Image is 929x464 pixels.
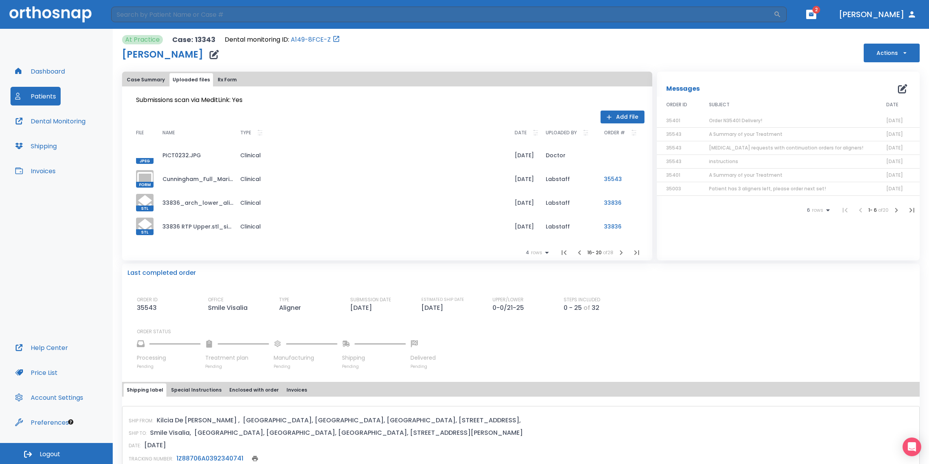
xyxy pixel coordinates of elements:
[40,450,60,459] span: Logout
[709,131,782,137] span: A Summary of your Treatment
[546,128,577,137] p: UPLOADED BY
[492,296,524,303] p: UPPER/LOWER
[129,430,147,437] p: SHIP TO:
[508,214,540,238] td: [DATE]
[226,383,282,397] button: Enclosed with order
[136,182,154,188] span: FORM
[250,453,260,464] button: print
[666,117,680,124] span: 35401
[194,428,523,438] p: [GEOGRAPHIC_DATA], [GEOGRAPHIC_DATA], [GEOGRAPHIC_DATA], [STREET_ADDRESS][PERSON_NAME]
[137,354,201,362] p: Processing
[342,354,406,362] p: Shipping
[234,191,508,214] td: Clinical
[10,112,90,130] button: Dental Monitoring
[666,84,700,93] p: Messages
[564,296,600,303] p: STEPS INCLUDED
[125,35,160,44] p: At Practice
[666,101,687,108] span: ORDER ID
[598,167,644,191] td: 35543
[666,158,681,165] span: 35543
[136,95,243,104] span: Submissions scan via MeditLink: Yes
[864,44,920,62] button: Actions
[279,303,304,313] p: Aligner
[274,364,337,369] p: Pending
[168,383,225,397] button: Special Instructions
[350,303,375,313] p: [DATE]
[598,191,644,214] td: 33836
[540,191,598,214] td: Labstaff
[136,206,154,211] span: STL
[540,143,598,167] td: Doctor
[886,172,903,178] span: [DATE]
[208,296,224,303] p: OFFICE
[208,303,251,313] p: Smile Visalia
[10,388,88,407] button: Account Settings
[886,185,903,192] span: [DATE]
[137,296,157,303] p: ORDER ID
[136,130,144,135] span: FILE
[10,338,73,357] button: Help Center
[603,249,613,256] span: of 28
[666,172,680,178] span: 35401
[205,364,269,369] p: Pending
[529,250,542,255] span: rows
[215,73,240,86] button: Rx Form
[234,143,508,167] td: Clinical
[350,296,391,303] p: SUBMISSION DATE
[283,383,310,397] button: Invoices
[515,128,527,137] p: DATE
[709,172,782,178] span: A Summary of your Treatment
[709,101,730,108] span: SUBJECT
[812,6,820,14] span: 2
[886,117,903,124] span: [DATE]
[709,144,863,151] span: [MEDICAL_DATA] requests with continuation orders for aligners!
[10,62,70,81] a: Dashboard
[903,438,921,456] div: Open Intercom Messenger
[172,35,215,44] p: Case: 13343
[508,143,540,167] td: [DATE]
[129,442,141,449] p: DATE:
[129,417,154,424] p: SHIP FROM:
[564,303,582,313] p: 0 - 25
[124,73,651,86] div: tabs
[421,296,464,303] p: ESTIMATED SHIP DATE
[234,167,508,191] td: Clinical
[291,35,331,44] a: A149-8FCE-Z
[137,328,914,335] p: ORDER STATUS
[157,416,240,425] p: Kilcia De [PERSON_NAME] ,
[67,418,74,425] div: Tooltip anchor
[886,101,898,108] span: DATE
[162,130,175,135] span: NAME
[709,158,738,165] span: instructions
[10,137,61,155] button: Shipping
[225,35,289,44] p: Dental monitoring ID:
[111,7,774,22] input: Search by Patient Name or Case #
[604,128,625,137] p: ORDER #
[156,143,234,167] td: PICT0232.JPG
[666,131,681,137] span: 35543
[709,185,826,192] span: Patient has 3 aligners left, please order next set!
[540,167,598,191] td: Labstaff
[810,207,823,213] span: rows
[156,167,234,191] td: Cunningham_Full_Marichu_lower_21-25_upper_20.form
[410,364,436,369] p: Pending
[124,73,168,86] button: Case Summary
[137,364,201,369] p: Pending
[666,144,681,151] span: 35543
[243,416,521,425] p: [GEOGRAPHIC_DATA], [GEOGRAPHIC_DATA], [GEOGRAPHIC_DATA], [STREET_ADDRESS],
[492,303,527,313] p: 0-0/21-25
[136,158,154,164] span: JPEG
[886,158,903,165] span: [DATE]
[526,250,529,255] span: 4
[176,454,243,463] a: 1Z88706A0392340741
[129,455,173,462] p: TRACKING NUMBER:
[410,354,436,362] p: Delivered
[709,117,762,124] span: Order N35401 Delivery!
[342,364,406,369] p: Pending
[124,383,166,397] button: Shipping label
[10,363,62,382] button: Price List
[10,87,61,105] button: Patients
